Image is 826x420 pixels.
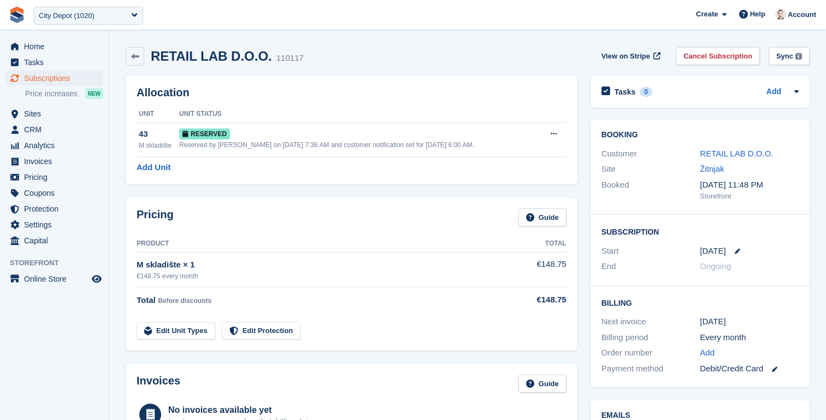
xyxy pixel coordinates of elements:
[158,297,211,305] span: Before discounts
[137,235,500,253] th: Product
[700,149,773,158] a: RETAIL LAB D.O.O.
[168,404,315,417] div: No invoices available yet
[5,39,103,54] a: menu
[90,272,103,285] a: Preview store
[601,148,700,160] div: Customer
[775,9,786,20] img: Jeff Knox
[24,201,90,217] span: Protection
[137,271,500,281] div: €148.75 every month
[24,55,90,70] span: Tasks
[5,122,103,137] a: menu
[601,297,799,308] h2: Billing
[24,271,90,287] span: Online Store
[24,106,90,121] span: Sites
[597,47,663,65] a: View on Stripe
[700,261,731,271] span: Ongoing
[24,233,90,248] span: Capital
[5,185,103,201] a: menu
[615,87,636,97] h2: Tasks
[700,331,799,344] div: Every month
[137,259,500,271] div: M skladište × 1
[5,271,103,287] a: menu
[769,47,810,65] button: Sync
[85,88,103,99] div: NEW
[601,331,700,344] div: Billing period
[700,347,715,359] a: Add
[700,164,724,173] a: Žitnjak
[24,122,90,137] span: CRM
[601,316,700,328] div: Next invoice
[137,295,156,305] span: Total
[700,179,799,191] div: [DATE] 11:48 PM
[10,258,109,269] span: Storefront
[500,235,566,253] th: Total
[5,106,103,121] a: menu
[25,89,78,99] span: Price increases
[39,10,95,21] div: City Depot (1020)
[137,86,567,99] h2: Allocation
[601,245,700,258] div: Start
[24,39,90,54] span: Home
[137,375,180,393] h2: Invoices
[601,347,700,359] div: Order number
[24,71,90,86] span: Subscriptions
[222,322,300,340] a: Edit Protection
[601,179,700,202] div: Booked
[139,128,179,141] div: 43
[5,201,103,217] a: menu
[700,191,799,202] div: Storefront
[795,53,802,60] img: icon-info-grey-7440780725fd019a000dd9b08b2336e03edf1995a4989e88bcd33f0948082b44.svg
[5,138,103,153] a: menu
[24,154,90,169] span: Invoices
[601,411,799,420] h2: Emails
[500,294,566,306] div: €148.75
[640,87,652,97] div: 0
[24,217,90,232] span: Settings
[276,52,304,65] div: 110117
[601,163,700,176] div: Site
[137,208,174,226] h2: Pricing
[601,260,700,273] div: End
[137,106,179,123] th: Unit
[676,47,760,65] a: Cancel Subscription
[179,140,539,150] div: Reserved by [PERSON_NAME] on [DATE] 7:36 AM and customer notification set for [DATE] 6:00 AM.
[9,7,25,23] img: stora-icon-8386f47178a22dfd0bd8f6a31ec36ba5ce8667c1dd55bd0f319d3a0aa187defe.svg
[601,363,700,375] div: Payment method
[776,51,793,62] div: Sync
[518,375,567,393] a: Guide
[766,86,781,98] a: Add
[601,131,799,139] h2: Booking
[696,9,718,20] span: Create
[518,208,567,226] a: Guide
[601,51,650,62] span: View on Stripe
[24,170,90,185] span: Pricing
[5,233,103,248] a: menu
[5,55,103,70] a: menu
[137,161,170,174] a: Add Unit
[25,87,103,100] a: Price increases NEW
[700,316,799,328] div: [DATE]
[151,49,272,63] h2: RETAIL LAB D.O.O.
[5,170,103,185] a: menu
[24,138,90,153] span: Analytics
[750,9,765,20] span: Help
[137,322,215,340] a: Edit Unit Types
[24,185,90,201] span: Coupons
[179,129,230,139] span: Reserved
[500,252,566,287] td: €148.75
[601,226,799,237] h2: Subscription
[179,106,539,123] th: Unit Status
[788,9,816,20] span: Account
[700,363,799,375] div: Debit/Credit Card
[700,245,725,258] time: 2025-09-30 22:00:00 UTC
[5,154,103,169] a: menu
[139,141,179,150] div: M skladište
[5,217,103,232] a: menu
[5,71,103,86] a: menu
